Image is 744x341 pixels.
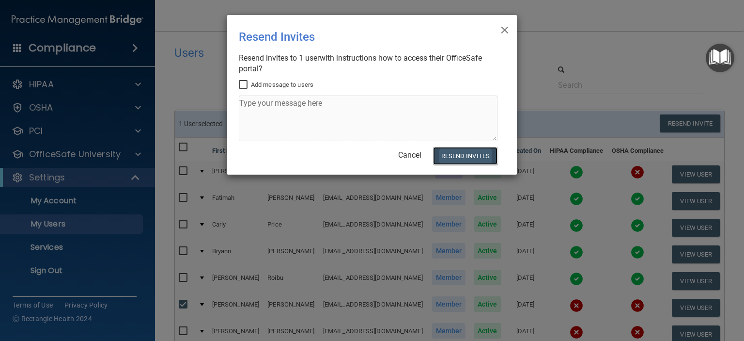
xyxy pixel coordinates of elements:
button: Open Resource Center [706,44,734,72]
a: Cancel [398,150,421,160]
button: Resend Invites [433,147,497,165]
label: Add message to users [239,79,313,91]
iframe: Drift Widget Chat Controller [577,291,732,329]
div: Resend Invites [239,23,465,51]
input: Add message to users [239,81,250,89]
span: × [500,19,509,38]
div: Resend invites to 1 user with instructions how to access their OfficeSafe portal? [239,53,497,74]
